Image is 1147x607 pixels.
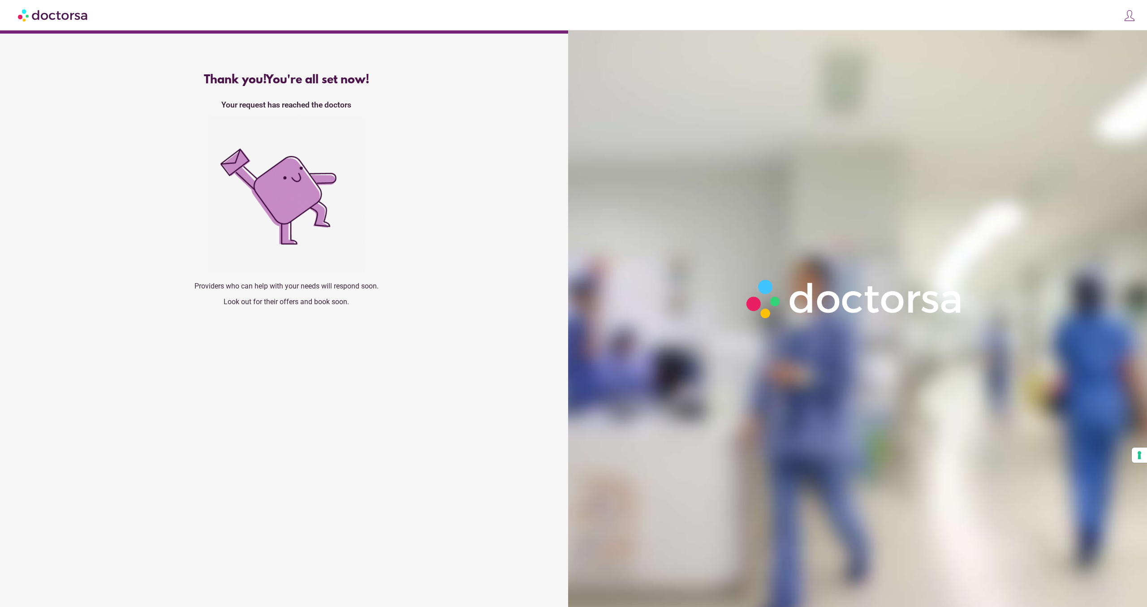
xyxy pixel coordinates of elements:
button: Your consent preferences for tracking technologies [1132,448,1147,463]
img: Logo-Doctorsa-trans-White-partial-flat.png [740,273,970,324]
img: icons8-customer-100.png [1123,9,1136,22]
img: Doctorsa.com [18,5,89,25]
p: Providers who can help with your needs will respond soon. [139,282,433,290]
img: success [208,116,365,273]
div: Thank you! [139,73,433,87]
span: You're all set now! [266,73,369,87]
strong: Your request has reached the doctors [221,100,351,109]
p: Look out for their offers and book soon. [139,297,433,306]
